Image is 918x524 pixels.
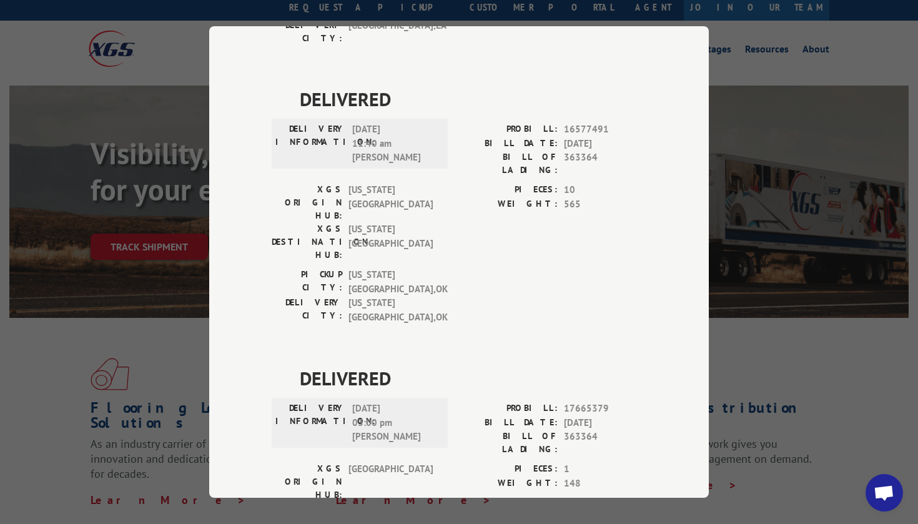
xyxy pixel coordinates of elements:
[459,122,558,137] label: PROBILL:
[459,151,558,177] label: BILL OF LADING:
[459,416,558,430] label: BILL DATE:
[348,268,433,296] span: [US_STATE][GEOGRAPHIC_DATA] , OK
[272,268,342,296] label: PICKUP CITY:
[272,296,342,324] label: DELIVERY CITY:
[564,462,646,477] span: 1
[459,462,558,477] label: PIECES:
[564,477,646,491] span: 148
[459,197,558,212] label: WEIGHT:
[275,402,346,444] label: DELIVERY INFORMATION:
[459,137,558,151] label: BILL DATE:
[348,222,433,262] span: [US_STATE][GEOGRAPHIC_DATA]
[348,19,433,45] span: [GEOGRAPHIC_DATA] , LA
[564,183,646,197] span: 10
[272,19,342,45] label: DELIVERY CITY:
[564,430,646,456] span: 363364
[459,477,558,491] label: WEIGHT:
[564,137,646,151] span: [DATE]
[459,430,558,456] label: BILL OF LADING:
[564,197,646,212] span: 565
[348,296,433,324] span: [US_STATE][GEOGRAPHIC_DATA] , OK
[348,462,433,502] span: [GEOGRAPHIC_DATA]
[459,183,558,197] label: PIECES:
[352,122,437,165] span: [DATE] 11:40 am [PERSON_NAME]
[272,462,342,502] label: XGS ORIGIN HUB:
[300,85,646,113] span: DELIVERED
[272,222,342,262] label: XGS DESTINATION HUB:
[564,122,646,137] span: 16577491
[275,122,346,165] label: DELIVERY INFORMATION:
[348,183,433,222] span: [US_STATE][GEOGRAPHIC_DATA]
[272,183,342,222] label: XGS ORIGIN HUB:
[300,364,646,392] span: DELIVERED
[352,402,437,444] span: [DATE] 03:00 pm [PERSON_NAME]
[564,151,646,177] span: 363364
[564,402,646,416] span: 17665379
[866,474,903,512] div: Open chat
[459,402,558,416] label: PROBILL:
[564,416,646,430] span: [DATE]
